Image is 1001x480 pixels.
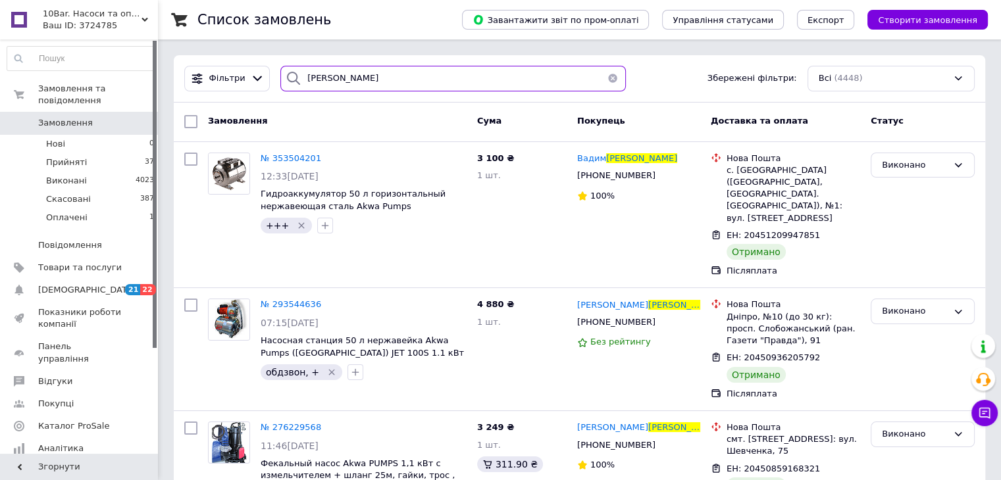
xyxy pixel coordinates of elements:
[727,388,860,400] div: Післяплата
[261,171,319,181] span: 12:33[DATE]
[971,400,998,426] button: Чат з покупцем
[212,422,245,463] img: Фото товару
[38,375,72,387] span: Відгуки
[477,153,514,163] span: 3 100 ₴
[834,73,862,83] span: (4448)
[473,14,638,26] span: Завантажити звіт по пром-оплаті
[462,10,649,30] button: Завантажити звіт по пром-оплаті
[145,156,154,168] span: 37
[819,72,832,85] span: Всі
[46,175,87,187] span: Виконані
[882,158,948,172] div: Виконано
[38,239,102,251] span: Повідомлення
[727,299,860,310] div: Нова Пошта
[149,212,154,224] span: 1
[477,440,501,450] span: 1 шт.
[477,317,501,327] span: 1 шт.
[46,156,87,168] span: Прийняті
[261,299,321,309] a: № 293544636
[477,422,514,432] span: 3 249 ₴
[7,47,155,70] input: Пошук
[577,422,648,432] span: [PERSON_NAME]
[477,299,514,309] span: 4 880 ₴
[261,441,319,451] span: 11:46[DATE]
[878,15,977,25] span: Створити замовлення
[590,460,615,469] span: 100%
[209,153,249,194] img: Фото товару
[727,164,860,224] div: с. [GEOGRAPHIC_DATA] ([GEOGRAPHIC_DATA], [GEOGRAPHIC_DATA]. [GEOGRAPHIC_DATA]), №1: вул. [STREET_...
[867,10,988,30] button: Створити замовлення
[577,440,655,450] span: [PHONE_NUMBER]
[577,317,655,327] span: [PHONE_NUMBER]
[577,300,648,310] span: [PERSON_NAME]
[136,175,154,187] span: 4023
[707,72,797,85] span: Збережені фільтри:
[727,367,786,383] div: Отримано
[46,138,65,150] span: Нові
[727,311,860,347] div: Дніпро, №10 (до 30 кг): просп. Слобожанський (ран. Газети "Правда"), 91
[208,421,250,464] a: Фото товару
[261,189,446,211] a: Гидроаккумулятор 50 л горизонтальный нержавеющая сталь Akwa Pumps
[38,341,122,364] span: Панель управління
[125,284,140,295] span: 21
[197,12,331,28] h1: Список замовлень
[727,352,820,362] span: ЕН: 20450936205792
[208,116,267,126] span: Замовлення
[261,422,321,432] span: № 276229568
[208,153,250,195] a: Фото товару
[46,193,91,205] span: Скасовані
[590,337,651,347] span: Без рейтингу
[209,72,245,85] span: Фільтри
[140,284,155,295] span: 22
[477,456,543,472] div: 311.90 ₴
[727,230,820,240] span: ЕН: 20451209947851
[808,15,844,25] span: Експорт
[296,220,307,231] svg: Видалити мітку
[577,153,606,163] span: Вадим
[208,299,250,341] a: Фото товару
[711,116,808,126] span: Доставка та оплата
[38,398,74,410] span: Покупці
[38,420,109,432] span: Каталог ProSale
[882,304,948,318] div: Виконано
[577,116,625,126] span: Покупець
[577,421,700,434] a: [PERSON_NAME][PERSON_NAME]
[266,220,289,231] span: +++
[46,212,88,224] span: Оплачені
[727,153,860,164] div: Нова Пошта
[477,116,501,126] span: Cума
[727,244,786,260] div: Отримано
[326,367,337,377] svg: Видалити мітку
[727,464,820,473] span: ЕН: 20450859168321
[38,83,158,107] span: Замовлення та повідомлення
[577,170,655,180] span: [PHONE_NUMBER]
[854,14,988,24] a: Створити замовлення
[600,66,626,91] button: Очистить
[673,15,773,25] span: Управління статусами
[477,170,501,180] span: 1 шт.
[648,300,719,310] span: [PERSON_NAME]
[727,433,860,457] div: смт. [STREET_ADDRESS]: вул. Шевченка, 75
[648,422,719,432] span: [PERSON_NAME]
[261,335,464,370] a: Насосная станция 50 л нержавейка Akwa Pumps ([GEOGRAPHIC_DATA]) JET 100S 1.1 кВт гарантия 3 года
[261,318,319,328] span: 07:15[DATE]
[727,265,860,277] div: Післяплата
[266,367,319,377] span: обдзвон, +
[577,153,677,165] a: Вадим[PERSON_NAME]
[797,10,855,30] button: Експорт
[606,153,677,163] span: [PERSON_NAME]
[662,10,784,30] button: Управління статусами
[38,262,122,274] span: Товари та послуги
[261,153,321,163] a: № 353504201
[43,8,141,20] span: 10Bar. Насоси та опалення.
[43,20,158,32] div: Ваш ID: 3724785
[140,193,154,205] span: 387
[871,116,904,126] span: Статус
[38,306,122,330] span: Показники роботи компанії
[882,427,948,441] div: Виконано
[38,443,84,454] span: Аналітика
